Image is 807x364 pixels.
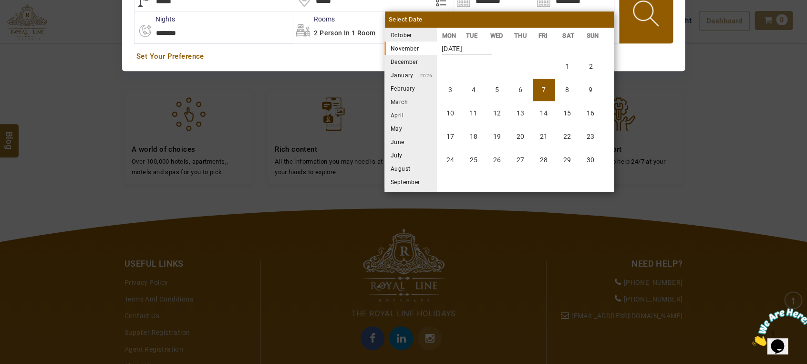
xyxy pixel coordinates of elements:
[509,31,533,41] li: THU
[486,102,508,125] li: Wednesday, 12 November 2025
[136,52,671,62] a: Set Your Preference
[486,125,508,148] li: Wednesday, 19 November 2025
[556,125,579,148] li: Saturday, 22 November 2025
[4,4,63,42] img: Chat attention grabber
[384,175,437,188] li: September
[579,102,602,125] li: Sunday, 16 November 2025
[134,14,175,24] label: nights
[533,125,555,148] li: Friday, 21 November 2025
[463,149,485,171] li: Tuesday, 25 November 2025
[557,31,581,41] li: SAT
[463,125,485,148] li: Tuesday, 18 November 2025
[486,79,508,101] li: Wednesday, 5 November 2025
[557,55,579,78] li: Saturday, 1 November 2025
[385,11,614,28] div: Select Date
[384,95,437,108] li: March
[580,55,602,78] li: Sunday, 2 November 2025
[579,125,602,148] li: Sunday, 23 November 2025
[437,31,461,41] li: MON
[509,102,532,125] li: Thursday, 13 November 2025
[384,28,437,42] li: October
[442,38,492,55] strong: [DATE]
[384,162,437,175] li: August
[384,42,437,55] li: November
[579,79,602,101] li: Sunday, 9 November 2025
[384,68,437,82] li: January
[748,304,807,350] iframe: chat widget
[439,125,462,148] li: Monday, 17 November 2025
[384,108,437,122] li: April
[439,79,462,101] li: Monday, 3 November 2025
[292,14,335,24] label: Rooms
[461,31,485,41] li: TUE
[463,102,485,125] li: Tuesday, 11 November 2025
[509,149,532,171] li: Thursday, 27 November 2025
[412,33,479,38] small: 2025
[4,4,8,12] span: 1
[384,82,437,95] li: February
[384,122,437,135] li: May
[439,149,462,171] li: Monday, 24 November 2025
[486,149,508,171] li: Wednesday, 26 November 2025
[533,31,558,41] li: FRI
[556,149,579,171] li: Saturday, 29 November 2025
[533,79,555,101] li: Friday, 7 November 2025
[509,125,532,148] li: Thursday, 20 November 2025
[384,135,437,148] li: June
[556,79,579,101] li: Saturday, 8 November 2025
[533,102,555,125] li: Friday, 14 November 2025
[463,79,485,101] li: Tuesday, 4 November 2025
[556,102,579,125] li: Saturday, 15 November 2025
[414,73,433,78] small: 2026
[314,29,375,37] span: 2 Person in 1 Room
[509,79,532,101] li: Thursday, 6 November 2025
[581,31,606,41] li: SUN
[439,102,462,125] li: Monday, 10 November 2025
[533,149,555,171] li: Friday, 28 November 2025
[485,31,509,41] li: WED
[384,55,437,68] li: December
[384,148,437,162] li: July
[579,149,602,171] li: Sunday, 30 November 2025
